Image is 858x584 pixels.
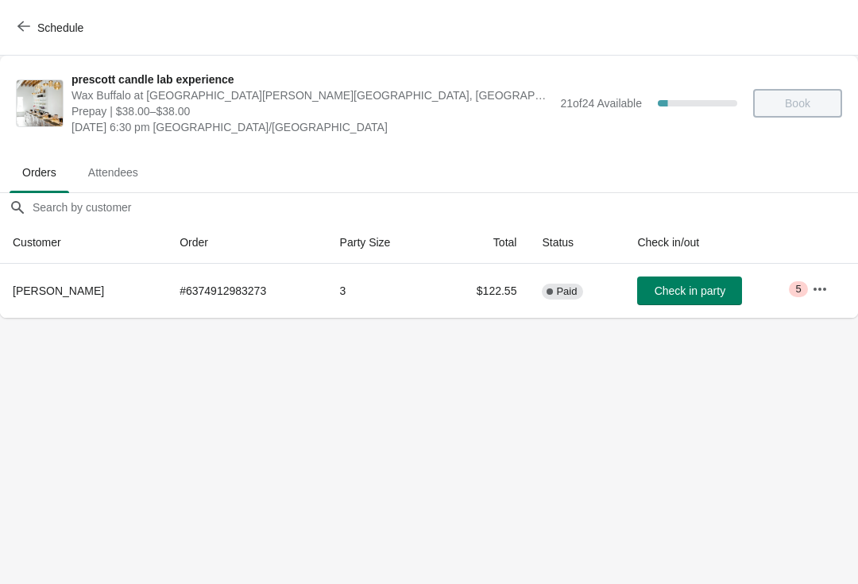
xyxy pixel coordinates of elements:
[637,277,742,305] button: Check in party
[75,158,151,187] span: Attendees
[32,193,858,222] input: Search by customer
[560,97,642,110] span: 21 of 24 Available
[71,87,552,103] span: Wax Buffalo at [GEOGRAPHIC_DATA][PERSON_NAME][GEOGRAPHIC_DATA], [GEOGRAPHIC_DATA], [GEOGRAPHIC_DA...
[327,264,436,318] td: 3
[529,222,624,264] th: Status
[13,284,104,297] span: [PERSON_NAME]
[37,21,83,34] span: Schedule
[327,222,436,264] th: Party Size
[17,80,63,126] img: prescott candle lab experience
[435,222,529,264] th: Total
[10,158,69,187] span: Orders
[167,264,327,318] td: # 6374912983273
[71,72,552,87] span: prescott candle lab experience
[435,264,529,318] td: $122.55
[795,283,801,296] span: 5
[167,222,327,264] th: Order
[655,284,725,297] span: Check in party
[8,14,96,42] button: Schedule
[71,103,552,119] span: Prepay | $38.00–$38.00
[71,119,552,135] span: [DATE] 6:30 pm [GEOGRAPHIC_DATA]/[GEOGRAPHIC_DATA]
[556,285,577,298] span: Paid
[624,222,798,264] th: Check in/out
